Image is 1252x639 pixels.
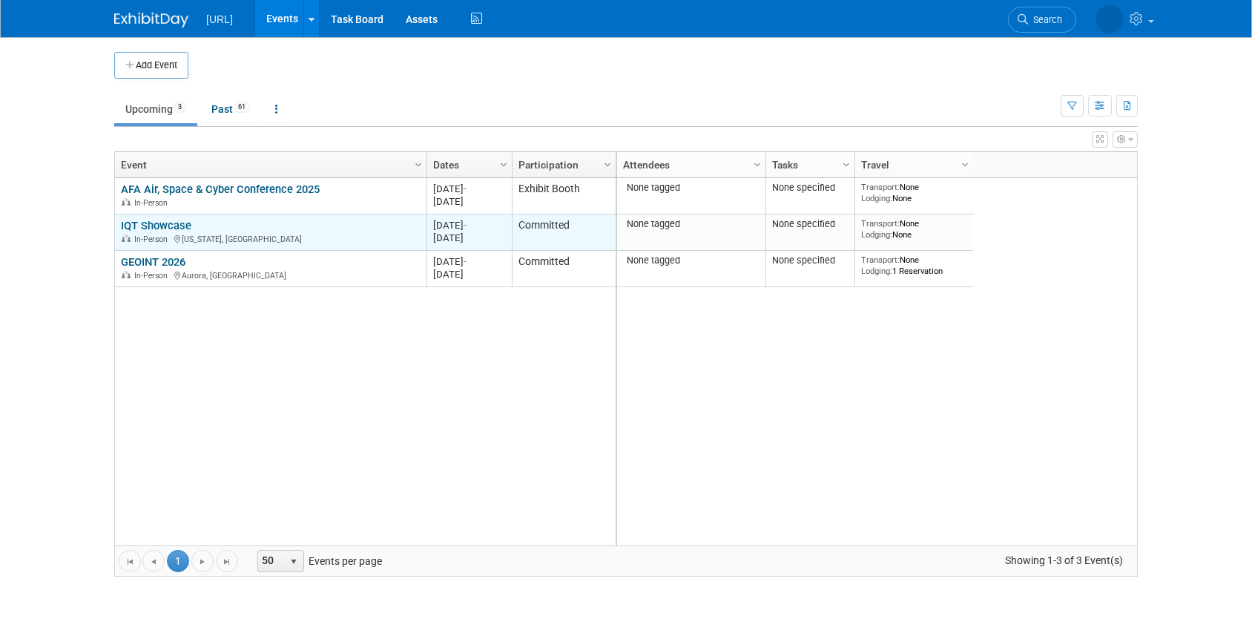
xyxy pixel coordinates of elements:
[861,182,900,192] span: Transport:
[861,255,968,276] div: None 1 Reservation
[840,159,852,171] span: Column Settings
[433,152,502,177] a: Dates
[464,256,467,267] span: -
[464,183,467,194] span: -
[861,266,892,276] span: Lodging:
[122,235,131,242] img: In-Person Event
[288,556,300,568] span: select
[623,182,760,194] div: None tagged
[142,550,165,572] a: Go to the previous page
[134,198,172,208] span: In-Person
[433,268,505,281] div: [DATE]
[124,556,136,568] span: Go to the first page
[496,152,513,174] a: Column Settings
[134,271,172,281] span: In-Person
[602,159,613,171] span: Column Settings
[433,255,505,268] div: [DATE]
[772,152,845,177] a: Tasks
[861,229,892,240] span: Lodging:
[433,183,505,195] div: [DATE]
[839,152,855,174] a: Column Settings
[258,551,283,571] span: 50
[121,152,417,177] a: Event
[221,556,233,568] span: Go to the last page
[114,13,188,27] img: ExhibitDay
[234,102,250,113] span: 61
[119,550,141,572] a: Go to the first page
[121,255,185,269] a: GEOINT 2026
[861,152,963,177] a: Travel
[134,235,172,244] span: In-Person
[518,152,606,177] a: Participation
[861,218,968,240] div: None None
[861,218,900,229] span: Transport:
[114,52,188,79] button: Add Event
[958,152,974,174] a: Column Settings
[861,255,900,265] span: Transport:
[861,193,892,203] span: Lodging:
[1008,7,1076,33] a: Search
[750,152,766,174] a: Column Settings
[121,269,420,281] div: Aurora, [GEOGRAPHIC_DATA]
[623,152,756,177] a: Attendees
[122,198,131,206] img: In-Person Event
[122,271,131,278] img: In-Person Event
[512,178,616,214] td: Exhibit Booth
[992,550,1137,571] span: Showing 1-3 of 3 Event(s)
[1028,14,1062,25] span: Search
[772,218,849,230] div: None specified
[464,220,467,231] span: -
[498,159,510,171] span: Column Settings
[121,232,420,245] div: [US_STATE], [GEOGRAPHIC_DATA]
[772,255,849,266] div: None specified
[751,159,763,171] span: Column Settings
[121,219,191,232] a: IQT Showcase
[121,183,320,196] a: AFA Air, Space & Cyber Conference 2025
[191,550,214,572] a: Go to the next page
[959,159,971,171] span: Column Settings
[600,152,616,174] a: Column Settings
[216,550,238,572] a: Go to the last page
[1095,5,1124,33] img: Megan Ryan
[197,556,208,568] span: Go to the next page
[861,182,968,203] div: None None
[512,214,616,251] td: Committed
[148,556,159,568] span: Go to the previous page
[206,13,233,25] span: [URL]
[114,95,197,123] a: Upcoming3
[623,218,760,230] div: None tagged
[239,550,397,572] span: Events per page
[512,251,616,287] td: Committed
[623,255,760,266] div: None tagged
[772,182,849,194] div: None specified
[411,152,427,174] a: Column Settings
[433,195,505,208] div: [DATE]
[200,95,261,123] a: Past61
[174,102,186,113] span: 3
[167,550,189,572] span: 1
[433,232,505,244] div: [DATE]
[433,219,505,232] div: [DATE]
[412,159,424,171] span: Column Settings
